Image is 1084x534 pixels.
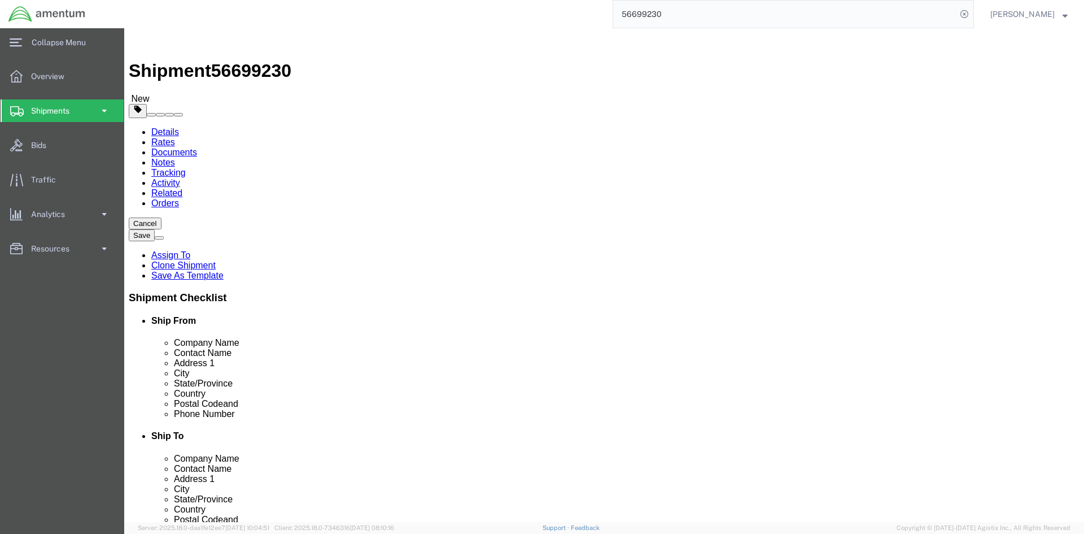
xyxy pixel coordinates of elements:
a: Traffic [1,168,124,191]
span: Samantha Gibbons [990,8,1055,20]
a: Bids [1,134,124,157]
span: Traffic [31,168,64,191]
span: Overview [31,65,72,88]
a: Shipments [1,99,124,122]
span: Analytics [31,203,73,225]
a: Resources [1,237,124,260]
input: Search for shipment number, reference number [613,1,956,28]
a: Overview [1,65,124,88]
span: [DATE] 10:04:51 [225,524,269,531]
span: Collapse Menu [32,31,94,54]
a: Feedback [571,524,600,531]
span: Copyright © [DATE]-[DATE] Agistix Inc., All Rights Reserved [897,523,1070,533]
span: Client: 2025.18.0-7346316 [274,524,394,531]
button: [PERSON_NAME] [990,7,1068,21]
span: Bids [31,134,54,157]
span: Resources [31,237,77,260]
a: Analytics [1,203,124,225]
span: Server: 2025.18.0-daa1fe12ee7 [138,524,269,531]
img: logo [8,6,86,23]
span: Shipments [31,99,77,122]
iframe: FS Legacy Container [124,28,1084,522]
span: [DATE] 08:10:16 [350,524,394,531]
a: Support [543,524,571,531]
